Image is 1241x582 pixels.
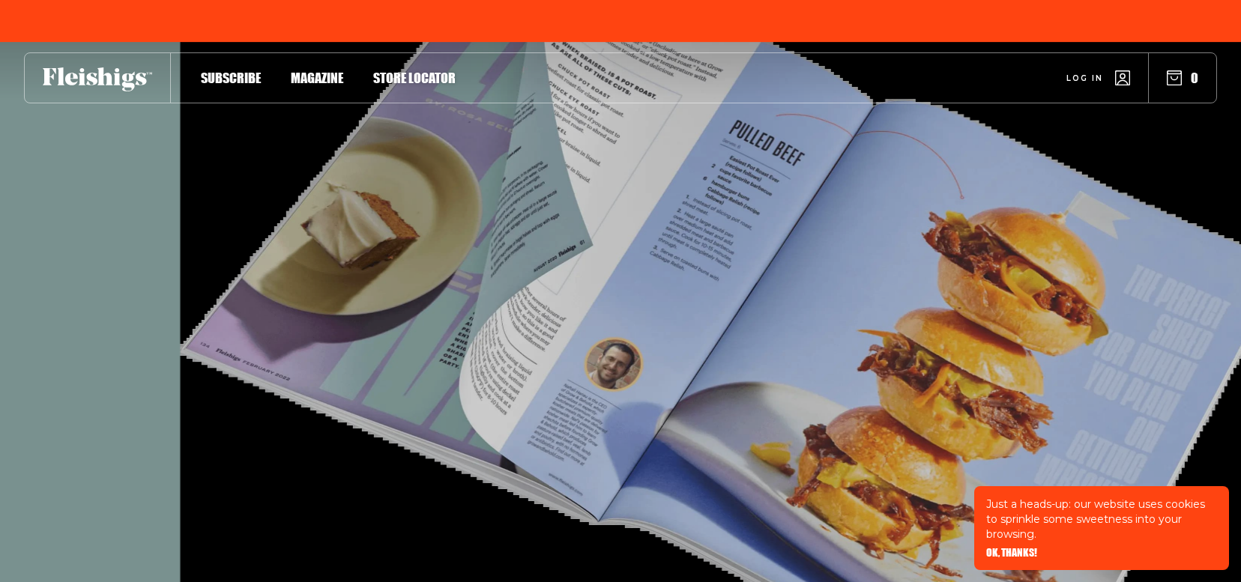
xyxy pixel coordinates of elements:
[291,70,343,86] span: Magazine
[1066,73,1103,84] span: Log in
[201,67,261,88] a: Subscribe
[986,548,1037,558] button: OK, THANKS!
[1066,70,1130,85] a: Log in
[291,67,343,88] a: Magazine
[373,67,456,88] a: Store locator
[373,70,456,86] span: Store locator
[986,497,1217,542] p: Just a heads-up: our website uses cookies to sprinkle some sweetness into your browsing.
[1167,70,1198,86] button: 0
[24,314,453,407] h1: Say ahhhh!
[24,221,534,314] h1: Comin in hot,
[201,70,261,86] span: Subscribe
